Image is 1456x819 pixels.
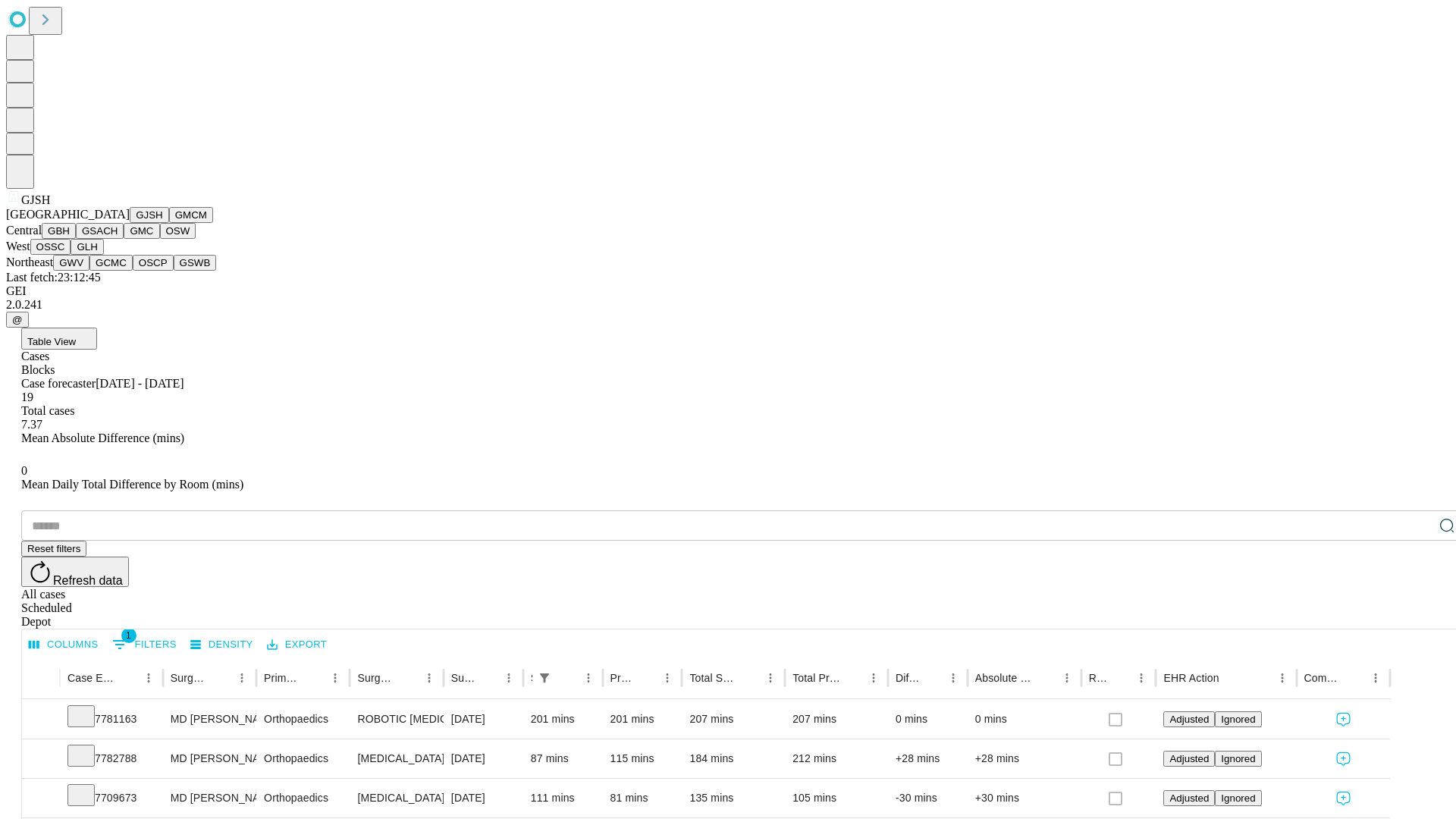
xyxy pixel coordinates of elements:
[21,193,50,206] span: GJSH
[557,667,578,689] button: Sort
[231,667,253,689] button: Menu
[25,633,102,657] button: Select columns
[21,404,74,417] span: Total cases
[357,672,395,684] div: Surgery Name
[1056,667,1078,689] button: Menu
[6,271,101,284] span: Last fetch: 23:12:45
[689,739,777,778] div: 184 mins
[975,700,1074,739] div: 0 mins
[610,672,635,684] div: Predicted In Room Duration
[53,574,123,587] span: Refresh data
[792,672,840,684] div: Total Predicted Duration
[1109,667,1131,689] button: Sort
[1089,672,1109,684] div: Resolved in EHR
[21,541,86,557] button: Reset filters
[264,700,342,739] div: Orthopaedics
[174,255,217,271] button: GSWB
[171,739,249,778] div: MD [PERSON_NAME] [PERSON_NAME] Md
[896,779,960,817] div: -30 mins
[975,779,1074,817] div: +30 mins
[1344,667,1365,689] button: Sort
[21,377,96,390] span: Case forecaster
[689,779,777,817] div: 135 mins
[6,224,42,237] span: Central
[1221,753,1255,764] span: Ignored
[171,672,209,684] div: Surgeon Name
[896,672,920,684] div: Difference
[264,739,342,778] div: Orthopaedics
[1163,672,1219,684] div: EHR Action
[130,207,169,223] button: GJSH
[975,672,1034,684] div: Absolute Difference
[477,667,498,689] button: Sort
[1365,667,1386,689] button: Menu
[1163,711,1215,727] button: Adjusted
[357,700,435,739] div: ROBOTIC [MEDICAL_DATA] KNEE TOTAL
[30,707,52,733] button: Expand
[842,667,863,689] button: Sort
[89,255,133,271] button: GCMC
[397,667,419,689] button: Sort
[451,739,516,778] div: [DATE]
[975,739,1074,778] div: +28 mins
[610,700,675,739] div: 201 mins
[30,786,52,812] button: Expand
[21,391,33,403] span: 19
[357,739,435,778] div: [MEDICAL_DATA] [MEDICAL_DATA]
[578,667,599,689] button: Menu
[610,739,675,778] div: 115 mins
[451,672,475,684] div: Surgery Date
[1215,751,1261,767] button: Ignored
[943,667,964,689] button: Menu
[610,779,675,817] div: 81 mins
[1304,672,1342,684] div: Comments
[792,739,880,778] div: 212 mins
[6,256,53,268] span: Northeast
[21,418,42,431] span: 7.37
[96,377,184,390] span: [DATE] - [DATE]
[27,336,76,347] span: Table View
[1221,792,1255,804] span: Ignored
[133,255,174,271] button: OSCP
[6,298,1450,312] div: 2.0.241
[67,739,155,778] div: 7782788
[71,239,103,255] button: GLH
[67,779,155,817] div: 7709673
[357,779,435,817] div: [MEDICAL_DATA] WITH [MEDICAL_DATA] REPAIR
[171,700,249,739] div: MD [PERSON_NAME] [PERSON_NAME] Md
[1169,792,1209,804] span: Adjusted
[21,478,243,491] span: Mean Daily Total Difference by Room (mins)
[108,632,180,657] button: Show filters
[27,543,80,554] span: Reset filters
[325,667,346,689] button: Menu
[30,239,71,255] button: OSSC
[896,739,960,778] div: +28 mins
[138,667,159,689] button: Menu
[760,667,781,689] button: Menu
[21,328,97,350] button: Table View
[117,667,138,689] button: Sort
[6,312,29,328] button: @
[160,223,196,239] button: OSW
[1163,790,1215,806] button: Adjusted
[1131,667,1152,689] button: Menu
[1215,790,1261,806] button: Ignored
[863,667,884,689] button: Menu
[739,667,760,689] button: Sort
[1169,714,1209,725] span: Adjusted
[30,746,52,773] button: Expand
[1221,667,1242,689] button: Sort
[689,700,777,739] div: 207 mins
[76,223,124,239] button: GSACH
[12,314,23,325] span: @
[6,208,130,221] span: [GEOGRAPHIC_DATA]
[921,667,943,689] button: Sort
[531,779,595,817] div: 111 mins
[6,284,1450,298] div: GEI
[264,779,342,817] div: Orthopaedics
[1272,667,1293,689] button: Menu
[264,672,302,684] div: Primary Service
[792,779,880,817] div: 105 mins
[67,672,115,684] div: Case Epic Id
[1169,753,1209,764] span: Adjusted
